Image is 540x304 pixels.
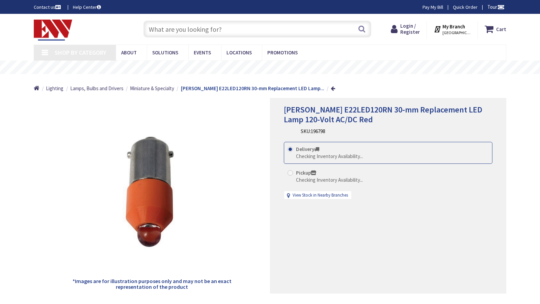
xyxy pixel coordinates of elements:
span: Solutions [152,49,178,56]
a: Lighting [46,85,63,92]
a: Help Center [73,4,101,10]
strong: Pickup [296,170,316,176]
img: Eaton E22LED120RN 30-mm Replacement LED Lamp 120-Volt AC/DC Red [72,112,232,273]
span: [GEOGRAPHIC_DATA], [GEOGRAPHIC_DATA] [442,30,471,35]
rs-layer: Free Same Day Pickup at 19 Locations [214,64,338,71]
strong: Cart [496,23,506,35]
img: Electrical Wholesalers, Inc. [34,20,72,41]
div: Checking Inventory Availability... [296,153,363,160]
a: Pay My Bill [423,4,443,10]
div: Checking Inventory Availability... [296,176,363,183]
strong: My Branch [442,23,465,30]
h5: *Images are for illustration purposes only and may not be an exact representation of the product [72,278,232,290]
span: Shop By Category [55,49,106,56]
div: My Branch [GEOGRAPHIC_DATA], [GEOGRAPHIC_DATA] [434,23,471,35]
a: Quick Order [453,4,478,10]
strong: [PERSON_NAME] E22LED120RN 30-mm Replacement LED Lamp... [181,85,324,92]
span: Events [194,49,211,56]
a: View Stock in Nearby Branches [293,192,348,199]
span: Login / Register [400,23,420,35]
input: What are you looking for? [143,21,371,37]
span: 196798 [311,128,325,134]
div: SKU: [301,128,325,135]
a: Miniature & Specialty [130,85,174,92]
span: About [121,49,137,56]
span: Promotions [267,49,298,56]
a: Login / Register [391,23,420,35]
strong: Delivery [296,146,319,152]
a: Lamps, Bulbs and Drivers [70,85,124,92]
span: Tour [487,4,505,10]
span: Locations [226,49,252,56]
span: [PERSON_NAME] E22LED120RN 30-mm Replacement LED Lamp 120-Volt AC/DC Red [284,104,482,125]
a: Contact us [34,4,62,10]
a: Cart [485,23,506,35]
